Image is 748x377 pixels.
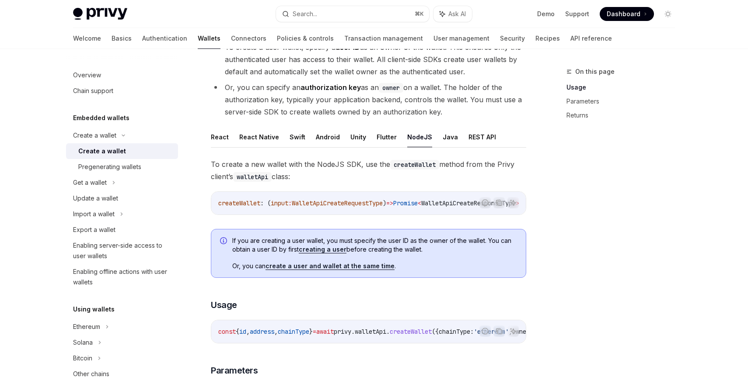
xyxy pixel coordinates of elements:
a: Enabling offline actions with user wallets [66,264,178,290]
span: . [351,328,355,335]
span: Dashboard [607,10,640,18]
span: id [239,328,246,335]
span: If you are creating a user wallet, you must specify the user ID as the owner of the wallet. You c... [232,236,517,254]
h5: Using wallets [73,304,115,315]
button: Ask AI [433,6,472,22]
button: Swift [290,127,305,147]
a: Recipes [535,28,560,49]
a: Welcome [73,28,101,49]
span: Parameters [211,364,258,377]
a: Authentication [142,28,187,49]
li: Or, you can specify an as an on a wallet. The holder of the authorization key, typically your app... [211,81,526,118]
div: Ethereum [73,322,100,332]
span: chainType: [439,328,474,335]
button: NodeJS [407,127,432,147]
div: Get a wallet [73,177,107,188]
button: Toggle dark mode [661,7,675,21]
div: Import a wallet [73,209,115,219]
button: React Native [239,127,279,147]
a: Returns [566,108,682,122]
span: ) [383,199,386,207]
li: To create a user wallet, specify a as an owner of the wallet. This ensures only the authenticated... [211,41,526,78]
span: await [316,328,334,335]
button: Report incorrect code [479,197,491,208]
button: Android [316,127,340,147]
a: Wallets [198,28,220,49]
img: light logo [73,8,127,20]
button: Ask AI [507,197,519,208]
span: const [218,328,236,335]
a: User management [433,28,489,49]
span: input [271,199,288,207]
span: ({ [432,328,439,335]
span: chainType [278,328,309,335]
span: Promise [393,199,418,207]
button: Report incorrect code [479,325,491,337]
div: Enabling server-side access to user wallets [73,240,173,261]
div: Overview [73,70,101,80]
a: create a user and wallet at the same time [266,262,395,270]
button: Ask AI [507,325,519,337]
span: Usage [211,299,237,311]
a: Basics [112,28,132,49]
a: Create a wallet [66,143,178,159]
a: Usage [566,80,682,94]
div: Chain support [73,86,113,96]
button: Search...⌘K [276,6,429,22]
span: : ( [260,199,271,207]
a: Export a wallet [66,222,178,238]
span: To create a new wallet with the NodeJS SDK, use the method from the Privy client’s class: [211,158,526,183]
span: => [386,199,393,207]
a: Policies & controls [277,28,334,49]
span: : [288,199,292,207]
div: Update a wallet [73,193,118,204]
div: Enabling offline actions with user wallets [73,266,173,287]
button: Copy the contents from the code block [493,197,505,208]
span: WalletApiCreateResponseType [421,199,516,207]
a: Chain support [66,83,178,99]
button: Java [443,127,458,147]
span: { [236,328,239,335]
button: Flutter [377,127,397,147]
div: Bitcoin [73,353,92,363]
span: } [309,328,313,335]
span: Or, you can . [232,262,517,270]
a: Overview [66,67,178,83]
h5: Embedded wallets [73,113,129,123]
span: ⌘ K [415,10,424,17]
span: < [418,199,421,207]
a: creating a user [299,246,346,253]
span: On this page [575,66,615,77]
span: . [386,328,390,335]
code: createWallet [390,160,439,169]
button: Unity [350,127,366,147]
a: Connectors [231,28,266,49]
a: Security [500,28,525,49]
a: Pregenerating wallets [66,159,178,175]
code: walletApi [233,172,272,182]
span: Ask AI [448,10,466,18]
button: Copy the contents from the code block [493,325,505,337]
a: Support [565,10,589,18]
span: WalletApiCreateRequestType [292,199,383,207]
span: walletApi [355,328,386,335]
div: Create a wallet [73,130,116,141]
span: owner: [512,328,533,335]
span: address [250,328,274,335]
div: Solana [73,337,93,348]
a: Dashboard [600,7,654,21]
span: , [274,328,278,335]
span: , [246,328,250,335]
div: Search... [293,9,317,19]
span: = [313,328,316,335]
a: Demo [537,10,555,18]
span: privy [334,328,351,335]
a: Update a wallet [66,190,178,206]
strong: authorization key [301,83,361,92]
div: Export a wallet [73,225,115,235]
span: createWallet [390,328,432,335]
a: Transaction management [344,28,423,49]
svg: Info [220,237,229,246]
span: 'ethereum' [474,328,509,335]
a: API reference [570,28,612,49]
